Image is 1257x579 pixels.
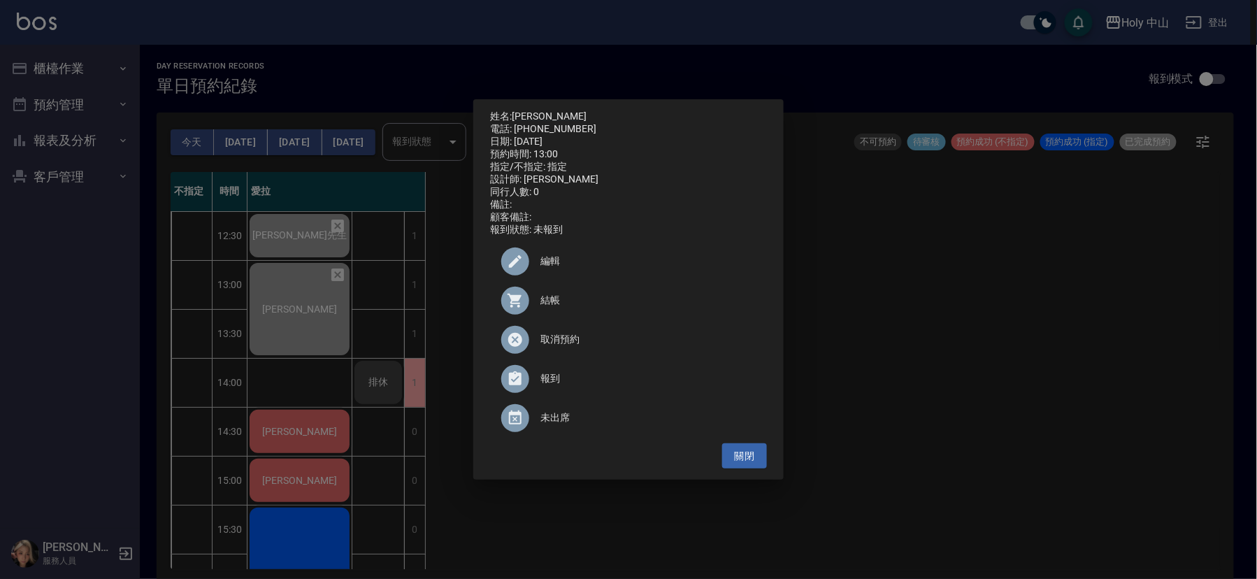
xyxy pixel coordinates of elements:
div: 報到 [490,359,767,399]
p: 姓名: [490,110,767,123]
span: 報到 [540,371,756,386]
div: 顧客備註: [490,211,767,224]
span: 取消預約 [540,332,756,347]
span: 結帳 [540,293,756,308]
div: 取消預約 [490,320,767,359]
div: 報到狀態: 未報到 [490,224,767,236]
a: 結帳 [490,281,767,320]
a: [PERSON_NAME] [512,110,587,122]
span: 編輯 [540,254,756,269]
div: 設計師: [PERSON_NAME] [490,173,767,186]
div: 指定/不指定: 指定 [490,161,767,173]
div: 預約時間: 13:00 [490,148,767,161]
div: 未出席 [490,399,767,438]
div: 同行人數: 0 [490,186,767,199]
span: 未出席 [540,410,756,425]
div: 電話: [PHONE_NUMBER] [490,123,767,136]
div: 備註: [490,199,767,211]
div: 日期: [DATE] [490,136,767,148]
button: 關閉 [722,443,767,469]
div: 編輯 [490,242,767,281]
